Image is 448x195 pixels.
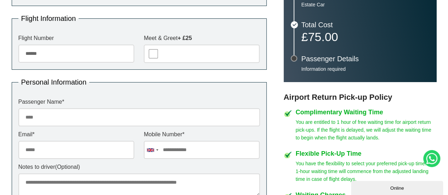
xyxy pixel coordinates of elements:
div: United Kingdom: +44 [144,141,160,159]
h4: Flexible Pick-Up Time [296,150,437,157]
span: 75.00 [308,30,338,44]
label: Notes to driver [18,164,260,170]
p: £ [301,32,430,42]
label: Passenger Name [18,99,260,105]
iframe: chat widget [351,179,444,195]
label: Meet & Greet [144,35,260,41]
h3: Airport Return Pick-up Policy [284,93,437,102]
legend: Flight Information [18,15,79,22]
label: Flight Number [18,35,134,41]
p: Information required [301,66,430,72]
h3: Total Cost [301,21,430,28]
h3: Passenger Details [301,55,430,62]
strong: + £25 [177,35,192,41]
p: You are entitled to 1 hour of free waiting time for airport return pick-ups. If the flight is del... [296,118,437,142]
label: Mobile Number [144,132,260,137]
span: (Optional) [55,164,80,170]
label: Email [18,132,134,137]
h4: Complimentary Waiting Time [296,109,437,115]
p: You have the flexibility to select your preferred pick-up time. The 1-hour waiting time will comm... [296,160,437,183]
p: Estate Car [301,1,430,8]
legend: Personal Information [18,79,90,86]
